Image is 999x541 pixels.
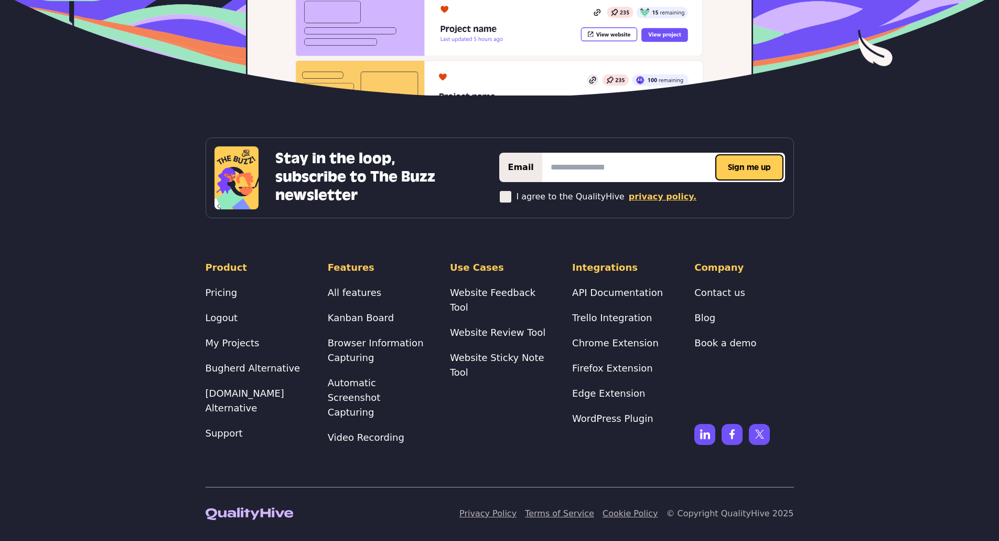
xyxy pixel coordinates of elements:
a: Support [206,428,243,439]
a: Logout [206,312,238,323]
a: Trello Integration [572,312,652,323]
h4: Use Cases [450,260,549,275]
a: Website Sticky Note Tool [450,352,544,378]
a: Book a demo [694,337,756,348]
a: [DOMAIN_NAME] Alternative [206,388,284,413]
a: Automatic Screenshot Capturing [328,377,381,418]
a: Website Review Tool [450,327,545,338]
a: Terms of Service [525,508,594,518]
a: Website Feedback Tool [450,287,535,313]
h3: Stay in the loop, subscribe to The Buzz newsletter [275,150,452,205]
p: I agree to the QualityHive [516,190,624,203]
p: © Copyright QualityHive 2025 [666,507,793,520]
a: Firefox Extension [572,363,653,374]
a: My Projects [206,337,260,348]
img: The Buzz Newsletter [214,146,259,209]
label: Email [499,153,542,182]
h4: Company [694,260,793,275]
img: Linkedin [694,424,715,445]
a: Chrome Extension [572,337,659,348]
a: Video Recording [328,432,404,443]
a: Kanban Board [328,312,394,323]
a: Privacy Policy [459,508,517,518]
a: Edge Extension [572,388,645,399]
a: WordPress Plugin [572,413,653,424]
a: All features [328,287,381,298]
a: API Documentation [572,287,663,298]
h4: Features [328,260,427,275]
h4: Product [206,260,305,275]
a: Browser Information Capturing [328,337,424,363]
button: Sign me up [715,154,783,181]
a: Pricing [206,287,238,298]
a: Contact us [694,287,745,298]
img: QualityHive [206,507,293,521]
a: privacy policy. [629,190,696,203]
h4: Integrations [572,260,671,275]
a: Blog [694,312,715,323]
input: email [542,153,785,182]
img: Facebook [722,424,743,445]
a: Bugherd Alternative [206,363,300,374]
a: Cookie Policy [603,508,658,518]
img: X [749,424,770,445]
